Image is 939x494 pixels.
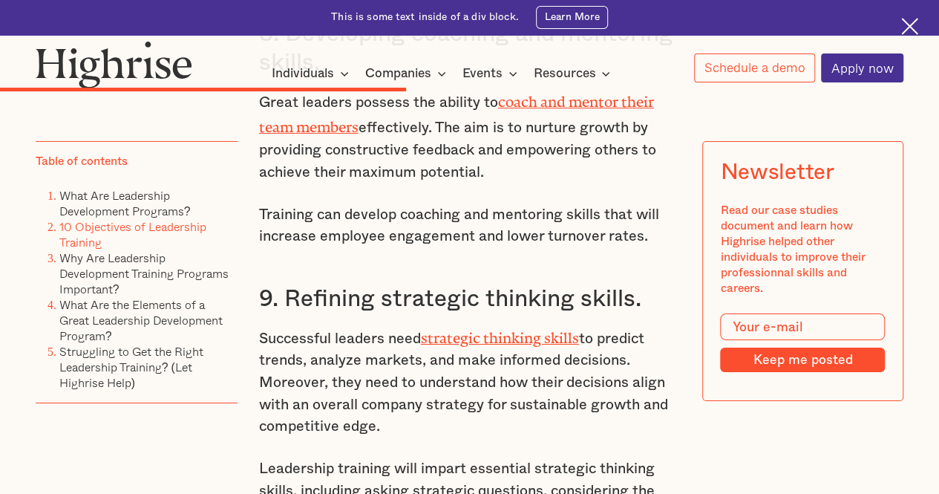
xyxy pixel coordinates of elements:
[462,65,503,82] div: Events
[536,6,608,29] a: Learn More
[272,65,353,82] div: Individuals
[901,18,918,35] img: Cross icon
[36,41,192,88] img: Highrise logo
[272,65,334,82] div: Individuals
[533,65,615,82] div: Resources
[59,218,206,251] a: 10 Objectives of Leadership Training
[720,313,885,340] input: Your e-mail
[331,10,519,25] div: This is some text inside of a div block.
[533,65,595,82] div: Resources
[720,313,885,372] form: Modal Form
[720,202,885,296] div: Read our case studies document and learn how Highrise helped other individuals to improve their p...
[259,325,681,438] p: Successful leaders need to predict trends, analyze markets, and make informed decisions. Moreover...
[462,65,522,82] div: Events
[36,153,128,169] div: Table of contents
[259,88,681,183] p: Great leaders possess the ability to effectively. The aim is to nurture growth by providing const...
[259,285,681,313] h3: 9. Refining strategic thinking skills.
[720,347,885,371] input: Keep me posted
[720,159,834,184] div: Newsletter
[59,249,229,298] a: Why Are Leadership Development Training Programs Important?
[421,330,579,339] a: strategic thinking skills
[59,342,203,391] a: Struggling to Get the Right Leadership Training? (Let Highrise Help)
[259,204,681,248] p: Training can develop coaching and mentoring skills that will increase employee engagement and low...
[365,65,431,82] div: Companies
[365,65,451,82] div: Companies
[59,186,191,220] a: What Are Leadership Development Programs?
[59,296,223,345] a: What Are the Elements of a Great Leadership Development Program?
[821,53,903,82] a: Apply now
[694,53,815,82] a: Schedule a demo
